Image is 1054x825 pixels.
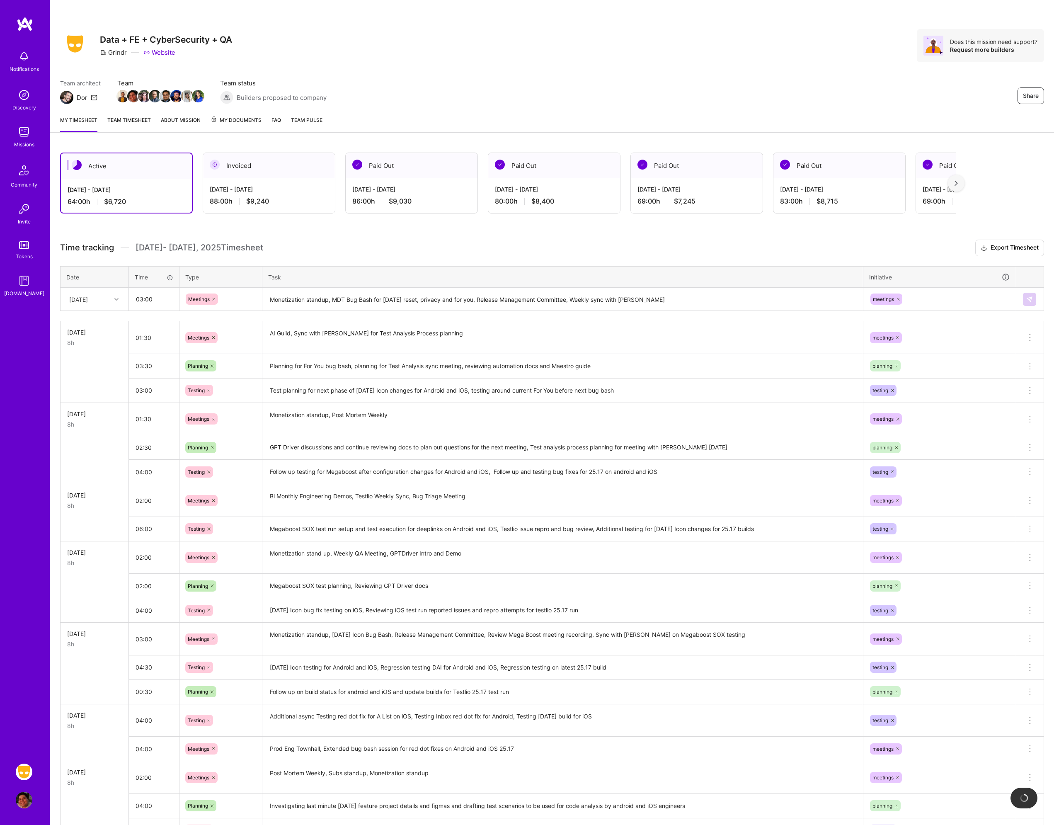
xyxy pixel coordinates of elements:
[263,404,862,435] textarea: Monetization standup, Post Mortem Weekly
[263,681,862,704] textarea: Follow up on build status for android and iOS and update builds for Testlio 25.17 test run
[161,116,201,132] a: About Mission
[188,497,209,504] span: Meetings
[129,681,179,703] input: HH:MM
[531,197,554,206] span: $8,400
[67,778,122,787] div: 8h
[170,90,183,102] img: Team Member Avatar
[263,461,862,483] textarea: Follow up testing for Megaboost after configuration changes for Android and iOS, Follow up and te...
[188,664,205,670] span: Testing
[129,355,179,377] input: HH:MM
[188,416,209,422] span: Meetings
[60,116,97,132] a: My timesheet
[100,34,232,45] h3: Data + FE + CyberSecurity + QA
[67,768,122,776] div: [DATE]
[12,103,36,112] div: Discovery
[16,124,32,140] img: teamwork
[67,548,122,557] div: [DATE]
[182,89,193,103] a: Team Member Avatar
[389,197,412,206] span: $9,030
[1023,92,1039,100] span: Share
[188,526,205,532] span: Testing
[188,607,205,614] span: Testing
[67,711,122,720] div: [DATE]
[352,185,471,194] div: [DATE] - [DATE]
[773,153,905,178] div: Paid Out
[872,335,894,341] span: meetings
[263,599,862,622] textarea: [DATE] Icon bug fix testing on iOS, Reviewing iOS test run reported issues and repro attempts for...
[188,469,205,475] span: Testing
[916,153,1048,178] div: Paid Out
[211,116,262,132] a: My Documents
[872,607,888,614] span: testing
[117,89,128,103] a: Team Member Avatar
[263,379,862,402] textarea: Test planning for next phase of [DATE] Icon changes for Android and iOS, testing around current F...
[10,65,39,73] div: Notifications
[210,160,220,170] img: Invoiced
[16,792,32,808] img: User Avatar
[16,252,33,261] div: Tokens
[67,420,122,429] div: 8h
[263,355,862,378] textarea: Planning for For You bug bash, planning for Test Analysis sync meeting, reviewing automation docs...
[923,160,933,170] img: Paid Out
[263,738,862,760] textarea: Prod Eng Townhall, Extended bug bash session for red dot fixes on Android and iOS 25.17
[129,408,179,430] input: HH:MM
[780,160,790,170] img: Paid Out
[263,289,862,311] textarea: Monetization standup, MDT Bug Bash for [DATE] reset, privacy and for you, Release Management Comm...
[188,636,209,642] span: Meetings
[923,197,1041,206] div: 69:00 h
[129,490,179,512] input: HH:MM
[495,185,613,194] div: [DATE] - [DATE]
[352,160,362,170] img: Paid Out
[129,575,179,597] input: HH:MM
[872,583,892,589] span: planning
[210,185,328,194] div: [DATE] - [DATE]
[127,90,140,102] img: Team Member Avatar
[143,48,175,57] a: Website
[981,244,987,252] i: icon Download
[872,803,892,809] span: planning
[100,48,127,57] div: Grindr
[129,437,179,459] input: HH:MM
[114,297,119,301] i: icon Chevron
[188,583,208,589] span: Planning
[14,140,34,149] div: Missions
[67,558,122,567] div: 8h
[129,628,179,650] input: HH:MM
[67,721,122,730] div: 8h
[129,327,179,349] input: HH:MM
[263,322,862,353] textarea: AI Guild, Sync with [PERSON_NAME] for Test Analysis Process planning
[1023,293,1037,306] div: null
[872,689,892,695] span: planning
[263,575,862,597] textarea: Megaboost SOX test planning, Reviewing GPT Driver docs
[91,94,97,101] i: icon Mail
[263,656,862,679] textarea: [DATE] Icon testing for Android and iOS, Regression testing DAI for Android and iOS, Regression t...
[60,243,114,253] span: Time tracking
[14,792,34,808] a: User Avatar
[188,746,209,752] span: Meetings
[263,705,862,736] textarea: Additional async Testing red dot fix for A List on iOS, Testing Inbox red dot fix for Android, Te...
[150,89,160,103] a: Team Member Avatar
[203,153,335,178] div: Invoiced
[869,272,1010,282] div: Initiative
[188,363,208,369] span: Planning
[220,91,233,104] img: Builders proposed to company
[346,153,477,178] div: Paid Out
[129,379,179,401] input: HH:MM
[188,774,209,781] span: Meetings
[16,764,32,780] img: Grindr: Data + FE + CyberSecurity + QA
[872,416,894,422] span: meetings
[780,197,899,206] div: 83:00 h
[780,185,899,194] div: [DATE] - [DATE]
[262,266,863,288] th: Task
[263,485,862,516] textarea: Bi Monthly Engineering Demos, Testlio Weekly Sync, Bug Triage Meeting
[16,201,32,217] img: Invite
[263,436,862,459] textarea: GPT Driver discussions and continue reviewing docs to plan out questions for the next meeting, Te...
[18,217,31,226] div: Invite
[872,554,894,561] span: meetings
[495,160,505,170] img: Paid Out
[872,774,894,781] span: meetings
[14,764,34,780] a: Grindr: Data + FE + CyberSecurity + QA
[129,709,179,731] input: HH:MM
[129,546,179,568] input: HH:MM
[138,90,150,102] img: Team Member Avatar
